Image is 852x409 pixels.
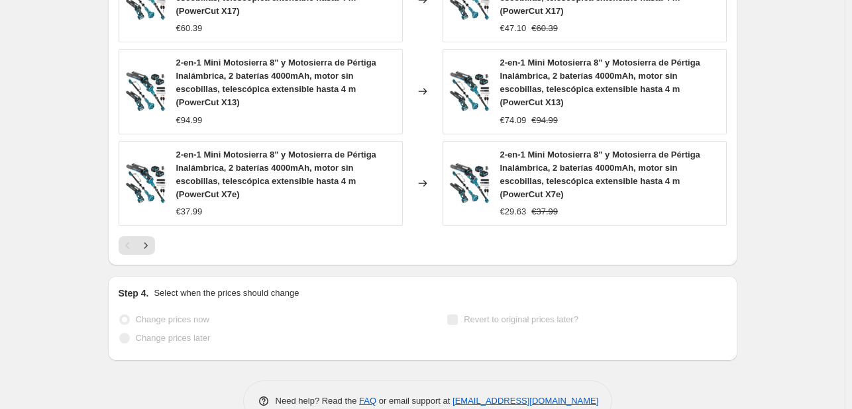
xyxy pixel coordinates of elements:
img: 71rce65-zXL._AC_SL1500_80x.jpg [126,163,166,203]
p: Select when the prices should change [154,287,299,300]
span: or email support at [376,396,453,406]
div: €60.39 [176,22,203,35]
div: €74.09 [500,114,527,127]
strike: €94.99 [531,114,558,127]
div: €94.99 [176,114,203,127]
div: €37.99 [176,205,203,218]
span: Change prices now [136,314,209,324]
span: 2-en-1 Mini Motosierra 8" y Motosierra de Pértiga Inalámbrica, 2 baterías 4000mAh, motor sin esco... [500,58,700,107]
img: 71rce65-zXL._AC_SL1500_80x.jpg [450,71,490,111]
a: FAQ [359,396,376,406]
span: 2-en-1 Mini Motosierra 8" y Motosierra de Pértiga Inalámbrica, 2 baterías 4000mAh, motor sin esco... [176,150,376,199]
span: Revert to original prices later? [464,314,578,324]
span: Need help? Read the [276,396,360,406]
strike: €60.39 [531,22,558,35]
strike: €37.99 [531,205,558,218]
img: 71rce65-zXL._AC_SL1500_80x.jpg [450,163,490,203]
div: €29.63 [500,205,527,218]
span: 2-en-1 Mini Motosierra 8" y Motosierra de Pértiga Inalámbrica, 2 baterías 4000mAh, motor sin esco... [500,150,700,199]
button: Next [136,236,155,255]
div: €47.10 [500,22,527,35]
a: [EMAIL_ADDRESS][DOMAIN_NAME] [453,396,598,406]
nav: Pagination [119,236,155,255]
span: 2-en-1 Mini Motosierra 8" y Motosierra de Pértiga Inalámbrica, 2 baterías 4000mAh, motor sin esco... [176,58,376,107]
span: Change prices later [136,333,211,343]
h2: Step 4. [119,287,149,300]
img: 71rce65-zXL._AC_SL1500_80x.jpg [126,71,166,111]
